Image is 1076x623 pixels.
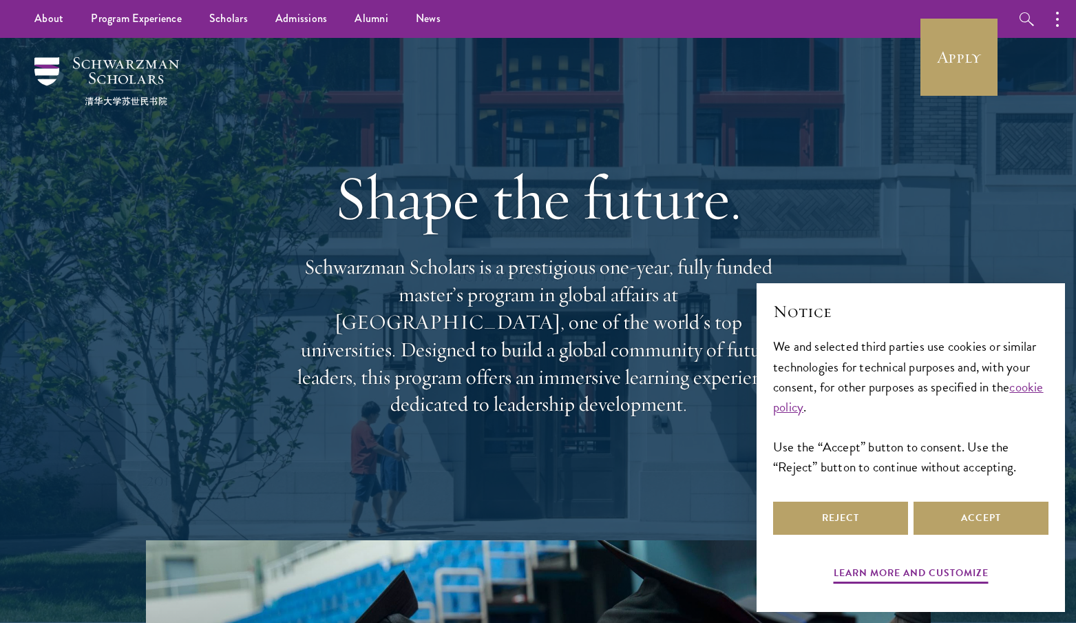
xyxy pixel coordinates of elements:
[34,57,179,105] img: Schwarzman Scholars
[773,502,908,535] button: Reject
[834,564,989,586] button: Learn more and customize
[773,377,1044,417] a: cookie policy
[914,502,1048,535] button: Accept
[773,336,1048,476] div: We and selected third parties use cookies or similar technologies for technical purposes and, wit...
[920,19,998,96] a: Apply
[291,254,786,418] p: Schwarzman Scholars is a prestigious one-year, fully funded master’s program in global affairs at...
[773,300,1048,323] h2: Notice
[291,159,786,236] h1: Shape the future.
